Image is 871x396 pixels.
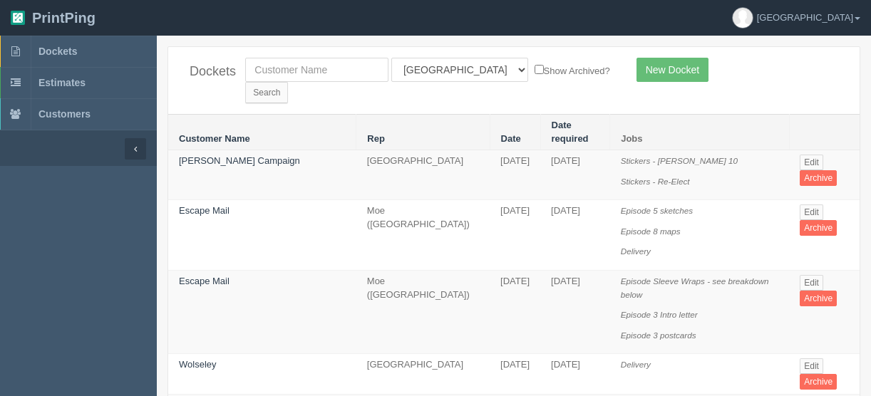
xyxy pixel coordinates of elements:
i: Episode Sleeve Wraps - see breakdown below [621,276,769,299]
a: Archive [800,291,837,306]
th: Jobs [610,115,790,150]
a: Escape Mail [179,205,230,216]
td: [DATE] [490,270,540,353]
a: New Docket [636,58,708,82]
td: [DATE] [540,354,610,395]
td: [DATE] [490,200,540,271]
a: Wolseley [179,359,217,370]
a: Archive [800,220,837,236]
a: [PERSON_NAME] Campaign [179,155,300,166]
input: Show Archived? [535,65,544,74]
td: [GEOGRAPHIC_DATA] [356,150,490,200]
td: [DATE] [490,354,540,395]
td: [GEOGRAPHIC_DATA] [356,354,490,395]
td: Moe ([GEOGRAPHIC_DATA]) [356,270,490,353]
input: Search [245,82,288,103]
td: [DATE] [540,200,610,271]
a: Edit [800,358,823,374]
img: logo-3e63b451c926e2ac314895c53de4908e5d424f24456219fb08d385ab2e579770.png [11,11,25,25]
label: Show Archived? [535,62,610,78]
i: Episode 8 maps [621,226,681,236]
td: [DATE] [540,270,610,353]
i: Episode 3 Intro letter [621,310,698,319]
a: Edit [800,155,823,170]
i: Stickers - [PERSON_NAME] 10 [621,156,738,165]
a: Archive [800,374,837,390]
h4: Dockets [190,65,224,79]
a: Customer Name [179,133,250,144]
td: [DATE] [490,150,540,200]
span: Estimates [38,77,86,88]
a: Edit [800,275,823,291]
i: Stickers - Re-Elect [621,177,690,186]
a: Rep [367,133,385,144]
a: Date required [552,120,589,144]
td: [DATE] [540,150,610,200]
i: Episode 3 postcards [621,330,696,340]
a: Edit [800,204,823,220]
i: Delivery [621,246,651,256]
a: Date [501,133,521,144]
a: Escape Mail [179,276,230,286]
a: Archive [800,170,837,186]
td: Moe ([GEOGRAPHIC_DATA]) [356,200,490,271]
img: avatar_default-7531ab5dedf162e01f1e0bb0964e6a185e93c5c22dfe317fb01d7f8cd2b1632c.jpg [733,8,753,28]
span: Customers [38,108,91,120]
span: Dockets [38,46,77,57]
i: Delivery [621,360,651,369]
input: Customer Name [245,58,388,82]
i: Episode 5 sketches [621,206,693,215]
